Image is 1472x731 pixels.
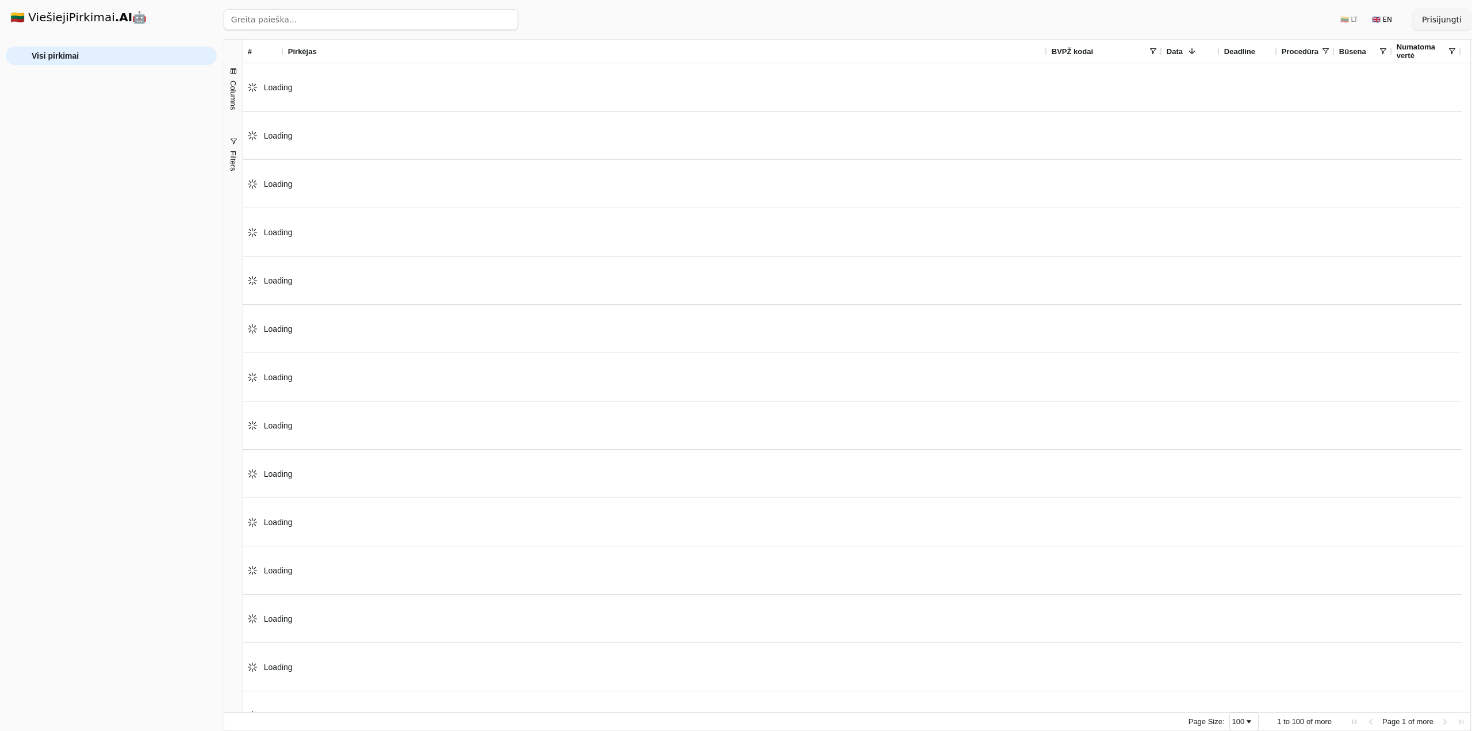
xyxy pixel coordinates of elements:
[1189,717,1225,726] div: Page Size:
[224,9,518,30] input: Greita paieška...
[115,10,133,24] strong: .AI
[1277,717,1281,726] span: 1
[264,421,293,430] span: Loading
[1232,717,1245,726] div: 100
[1283,717,1290,726] span: to
[1350,717,1359,726] div: First Page
[32,47,79,64] span: Visi pirkimai
[288,47,317,56] span: Pirkėjas
[1382,717,1400,726] span: Page
[264,131,293,140] span: Loading
[1402,717,1406,726] span: 1
[1416,717,1433,726] span: more
[264,469,293,479] span: Loading
[264,179,293,189] span: Loading
[264,373,293,382] span: Loading
[264,663,293,672] span: Loading
[1365,10,1399,29] button: 🇬🇧 EN
[264,711,293,720] span: Loading
[1397,43,1447,60] span: Numatoma vertė
[264,83,293,92] span: Loading
[264,614,293,623] span: Loading
[1052,47,1093,56] span: BVPŽ kodai
[1229,713,1259,731] div: Page Size
[1456,717,1466,726] div: Last Page
[1282,47,1318,56] span: Procedūra
[1224,47,1255,56] span: Deadline
[264,566,293,575] span: Loading
[264,228,293,237] span: Loading
[264,324,293,334] span: Loading
[1306,717,1313,726] span: of
[1440,717,1450,726] div: Next Page
[1366,717,1375,726] div: Previous Page
[1167,47,1183,56] span: Data
[229,151,237,171] span: Filters
[1339,47,1366,56] span: Būsena
[1314,717,1332,726] span: more
[1413,9,1471,30] button: Prisijungti
[1408,717,1414,726] span: of
[229,81,237,110] span: Columns
[248,47,252,56] span: #
[264,276,293,285] span: Loading
[1292,717,1305,726] span: 100
[264,518,293,527] span: Loading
